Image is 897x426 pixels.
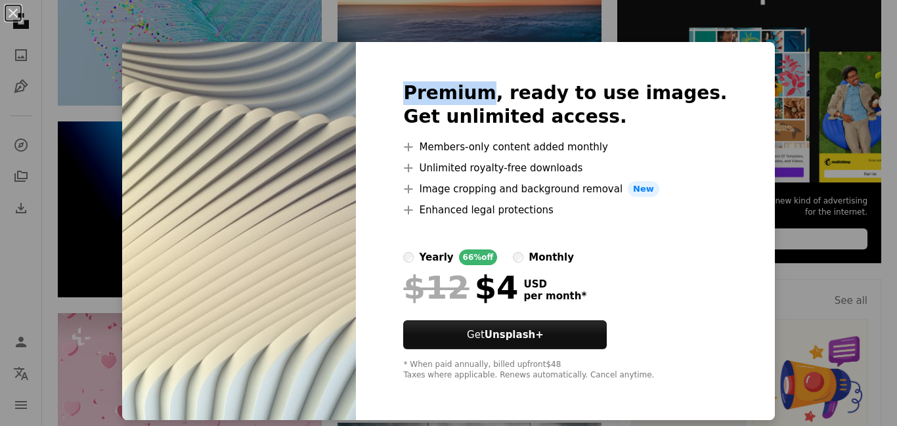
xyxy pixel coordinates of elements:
[122,42,356,420] img: premium_photo-1661962648855-b97a8e025e0e
[403,160,727,176] li: Unlimited royalty-free downloads
[403,181,727,197] li: Image cropping and background removal
[513,252,523,263] input: monthly
[403,270,518,305] div: $4
[403,270,469,305] span: $12
[403,320,607,349] button: GetUnsplash+
[403,139,727,155] li: Members-only content added monthly
[523,290,586,302] span: per month *
[403,252,414,263] input: yearly66%off
[628,181,659,197] span: New
[403,360,727,381] div: * When paid annually, billed upfront $48 Taxes where applicable. Renews automatically. Cancel any...
[485,329,544,341] strong: Unsplash+
[403,81,727,129] h2: Premium, ready to use images. Get unlimited access.
[523,278,586,290] span: USD
[419,249,453,265] div: yearly
[459,249,498,265] div: 66% off
[403,202,727,218] li: Enhanced legal protections
[529,249,574,265] div: monthly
